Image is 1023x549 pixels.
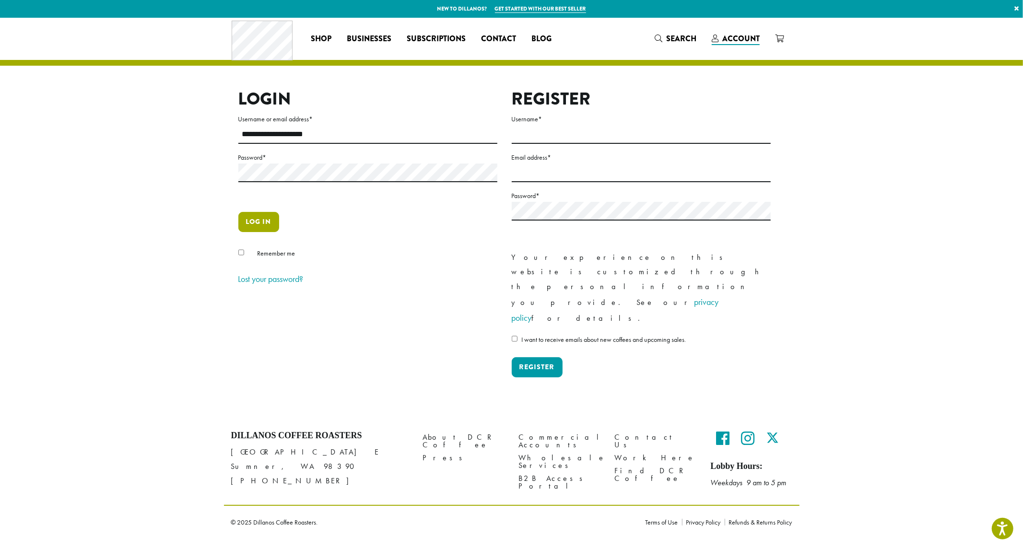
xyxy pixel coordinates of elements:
[722,33,760,44] span: Account
[512,336,518,342] input: I want to receive emails about new coffees and upcoming sales.
[238,113,497,125] label: Username or email address
[407,33,466,45] span: Subscriptions
[521,335,686,344] span: I want to receive emails about new coffees and upcoming sales.
[347,33,391,45] span: Businesses
[682,519,725,526] a: Privacy Policy
[646,519,682,526] a: Terms of Use
[725,519,792,526] a: Refunds & Returns Policy
[231,431,409,441] h4: Dillanos Coffee Roasters
[238,212,279,232] button: Log in
[423,451,505,464] a: Press
[238,89,497,109] h2: Login
[512,152,771,164] label: Email address
[666,33,696,44] span: Search
[231,519,631,526] p: © 2025 Dillanos Coffee Roasters.
[512,89,771,109] h2: Register
[481,33,516,45] span: Contact
[519,472,600,493] a: B2B Access Portal
[531,33,552,45] span: Blog
[303,31,339,47] a: Shop
[512,357,563,377] button: Register
[238,273,304,284] a: Lost your password?
[615,451,696,464] a: Work Here
[647,31,704,47] a: Search
[495,5,586,13] a: Get started with our best seller
[238,152,497,164] label: Password
[512,296,719,324] a: privacy policy
[423,431,505,451] a: About DCR Coffee
[512,113,771,125] label: Username
[711,478,787,488] em: Weekdays 9 am to 5 pm
[311,33,331,45] span: Shop
[615,465,696,485] a: Find DCR Coffee
[231,445,409,488] p: [GEOGRAPHIC_DATA] E Sumner, WA 98390 [PHONE_NUMBER]
[512,190,771,202] label: Password
[615,431,696,451] a: Contact Us
[257,249,295,257] span: Remember me
[519,431,600,451] a: Commercial Accounts
[711,461,792,472] h5: Lobby Hours:
[512,250,771,326] p: Your experience on this website is customized through the personal information you provide. See o...
[519,451,600,472] a: Wholesale Services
